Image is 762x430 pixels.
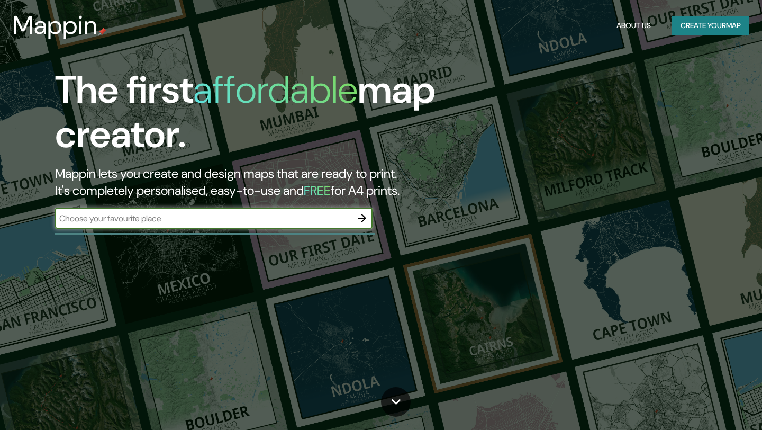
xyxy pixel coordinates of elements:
[193,65,358,114] h1: affordable
[55,68,436,165] h1: The first map creator.
[55,212,351,225] input: Choose your favourite place
[304,182,331,199] h5: FREE
[55,165,436,199] h2: Mappin lets you create and design maps that are ready to print. It's completely personalised, eas...
[672,16,749,35] button: Create yourmap
[98,28,106,36] img: mappin-pin
[13,11,98,40] h3: Mappin
[612,16,655,35] button: About Us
